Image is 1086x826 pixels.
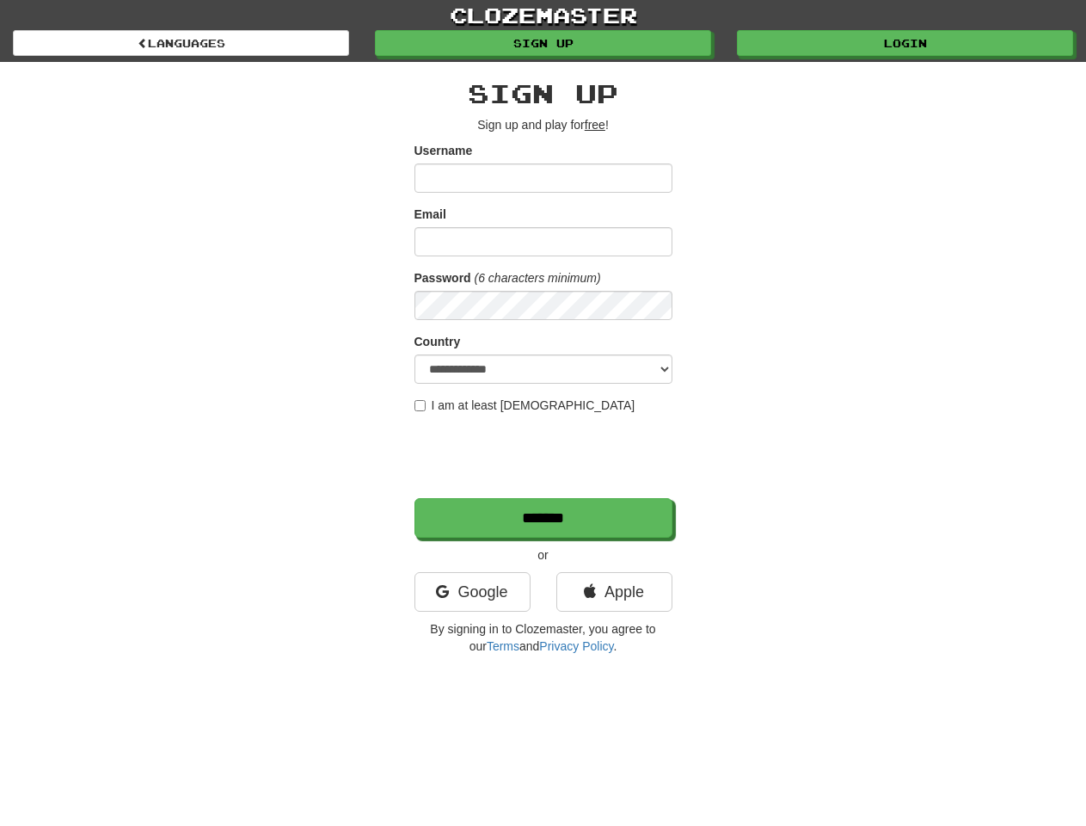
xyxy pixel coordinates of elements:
h2: Sign up [414,79,672,108]
em: (6 characters minimum) [475,271,601,285]
label: Username [414,142,473,159]
a: Terms [487,639,519,653]
u: free [585,118,605,132]
a: Login [737,30,1073,56]
a: Privacy Policy [539,639,613,653]
a: Apple [556,572,672,612]
iframe: reCAPTCHA [414,422,676,490]
p: or [414,546,672,564]
p: Sign up and play for ! [414,116,672,133]
a: Languages [13,30,349,56]
label: I am at least [DEMOGRAPHIC_DATA] [414,397,635,414]
a: Sign up [375,30,711,56]
label: Password [414,269,471,287]
a: Google [414,572,531,612]
p: By signing in to Clozemaster, you agree to our and . [414,620,672,655]
label: Country [414,333,461,350]
input: I am at least [DEMOGRAPHIC_DATA] [414,400,426,411]
label: Email [414,206,446,223]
